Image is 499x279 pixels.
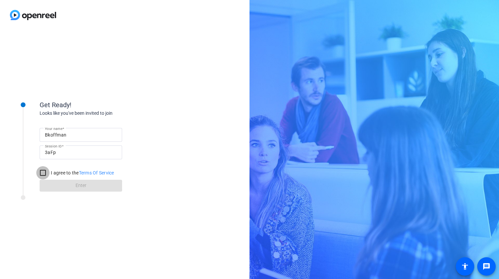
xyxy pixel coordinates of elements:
[50,170,114,176] label: I agree to the
[482,263,490,270] mat-icon: message
[79,170,114,175] a: Terms Of Service
[45,127,62,131] mat-label: Your name
[40,110,172,117] div: Looks like you've been invited to join
[461,263,469,270] mat-icon: accessibility
[40,100,172,110] div: Get Ready!
[45,144,62,148] mat-label: Session ID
